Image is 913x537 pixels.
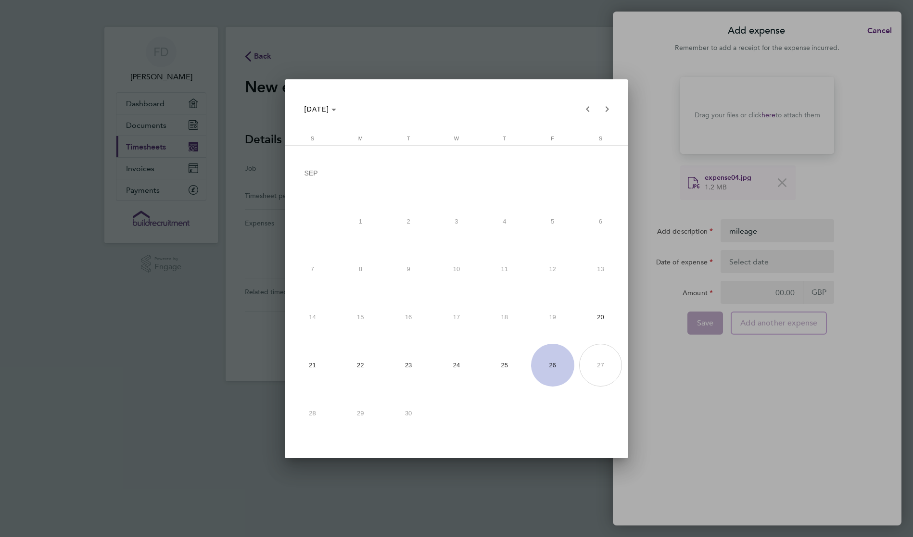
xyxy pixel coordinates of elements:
[339,248,382,291] span: 8
[387,296,430,339] span: 16
[577,341,625,389] button: September 27, 2025
[503,136,506,141] span: T
[454,136,459,141] span: W
[483,296,526,339] span: 18
[336,245,384,293] button: September 8, 2025
[387,391,430,435] span: 30
[289,293,337,341] button: September 14, 2025
[599,136,602,141] span: S
[597,100,617,119] button: Next month
[358,136,363,141] span: M
[289,341,337,389] button: September 21, 2025
[384,389,432,437] button: September 30, 2025
[529,341,577,389] button: September 26, 2025
[311,136,314,141] span: S
[289,245,337,293] button: September 7, 2025
[531,344,574,387] span: 26
[577,197,625,245] button: September 6, 2025
[336,197,384,245] button: September 1, 2025
[289,389,337,437] button: September 28, 2025
[407,136,410,141] span: T
[304,105,330,113] span: [DATE]
[384,197,432,245] button: September 2, 2025
[387,200,430,243] span: 2
[291,248,334,291] span: 7
[579,200,622,243] span: 6
[339,344,382,387] span: 22
[481,293,529,341] button: September 18, 2025
[483,248,526,291] span: 11
[336,341,384,389] button: September 22, 2025
[336,293,384,341] button: September 15, 2025
[481,245,529,293] button: September 11, 2025
[481,341,529,389] button: September 25, 2025
[483,344,526,387] span: 25
[531,296,574,339] span: 19
[551,136,554,141] span: F
[301,100,341,118] button: Choose month and year
[579,344,622,387] span: 27
[578,100,597,119] button: Previous month
[579,296,622,339] span: 20
[432,293,481,341] button: September 17, 2025
[387,248,430,291] span: 9
[384,341,432,389] button: September 23, 2025
[577,245,625,293] button: September 13, 2025
[579,248,622,291] span: 13
[432,341,481,389] button: September 24, 2025
[529,293,577,341] button: September 19, 2025
[339,200,382,243] span: 1
[481,197,529,245] button: September 4, 2025
[529,245,577,293] button: September 12, 2025
[531,248,574,291] span: 12
[435,296,478,339] span: 17
[384,245,432,293] button: September 9, 2025
[531,200,574,243] span: 5
[291,296,334,339] span: 14
[387,344,430,387] span: 23
[483,200,526,243] span: 4
[289,149,625,197] td: SEP
[339,296,382,339] span: 15
[432,197,481,245] button: September 3, 2025
[577,293,625,341] button: September 20, 2025
[432,245,481,293] button: September 10, 2025
[435,200,478,243] span: 3
[336,389,384,437] button: September 29, 2025
[384,293,432,341] button: September 16, 2025
[291,344,334,387] span: 21
[435,248,478,291] span: 10
[529,197,577,245] button: September 5, 2025
[435,344,478,387] span: 24
[339,391,382,435] span: 29
[291,391,334,435] span: 28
